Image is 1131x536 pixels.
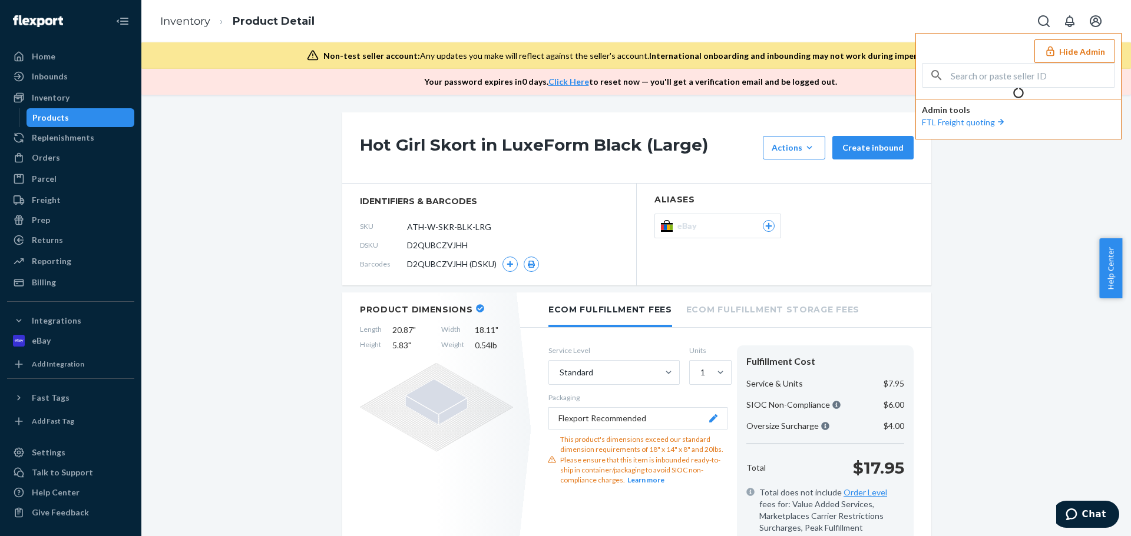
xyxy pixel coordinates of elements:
[654,195,914,204] h2: Aliases
[392,339,431,351] span: 5.83
[7,483,134,502] a: Help Center
[360,259,407,269] span: Barcodes
[360,304,473,315] h2: Product Dimensions
[32,359,84,369] div: Add Integration
[413,325,416,335] span: "
[32,416,74,426] div: Add Fast Tag
[884,399,904,411] p: $6.00
[689,345,727,355] label: Units
[360,221,407,231] span: SKU
[746,378,803,389] p: Service & Units
[407,239,468,251] span: D2QUBCZVJHH
[13,15,63,27] img: Flexport logo
[323,50,954,62] div: Any updates you make will reflect against the seller's account.
[32,51,55,62] div: Home
[1032,9,1056,33] button: Open Search Box
[408,340,411,350] span: "
[7,67,134,86] a: Inbounds
[686,292,859,325] li: Ecom Fulfillment Storage Fees
[495,325,498,335] span: "
[32,335,51,347] div: eBay
[32,194,61,206] div: Freight
[407,258,497,270] span: D2QUBCZVJHH (DSKU)
[548,292,672,327] li: Ecom Fulfillment Fees
[32,152,60,164] div: Orders
[360,324,382,336] span: Length
[32,71,68,82] div: Inbounds
[654,214,781,238] button: eBay
[360,339,382,351] span: Height
[323,51,420,61] span: Non-test seller account:
[7,273,134,292] a: Billing
[475,324,513,336] span: 18.11
[7,88,134,107] a: Inventory
[360,195,619,207] span: identifiers & barcodes
[763,136,825,159] button: Actions
[32,234,63,246] div: Returns
[160,15,210,28] a: Inventory
[7,388,134,407] button: Fast Tags
[700,367,705,378] div: 1
[1058,9,1082,33] button: Open notifications
[7,412,134,431] a: Add Fast Tag
[1034,39,1115,63] button: Hide Admin
[884,420,904,432] p: $4.00
[649,51,954,61] span: International onboarding and inbounding may not work during impersonation.
[627,475,664,485] button: Learn more
[32,255,71,267] div: Reporting
[360,136,757,159] h1: Hot Girl Skort in LuxeForm Black (Large)
[7,443,134,462] a: Settings
[32,392,70,404] div: Fast Tags
[392,324,431,336] span: 20.87
[746,462,766,474] p: Total
[677,220,702,232] span: eBay
[7,211,134,229] a: Prep
[1084,9,1107,33] button: Open account menu
[853,456,904,480] p: $17.95
[111,9,134,33] button: Close Navigation
[7,463,134,482] button: Talk to Support
[32,214,50,226] div: Prep
[32,507,89,518] div: Give Feedback
[548,345,680,355] label: Service Level
[1056,501,1119,530] iframe: Opens a widget where you can chat to one of our agents
[560,434,727,485] div: This product's dimensions exceed our standard dimension requirements of 18" x 14" x 8" and 20lbs....
[233,15,315,28] a: Product Detail
[32,487,80,498] div: Help Center
[7,503,134,522] button: Give Feedback
[32,173,57,185] div: Parcel
[951,64,1115,87] input: Search or paste seller ID
[548,407,727,430] button: Flexport Recommended
[27,108,135,127] a: Products
[7,231,134,249] a: Returns
[7,47,134,66] a: Home
[360,240,407,250] span: DSKU
[7,311,134,330] button: Integrations
[699,367,700,378] input: 1
[922,104,1115,116] p: Admin tools
[151,4,324,39] ol: breadcrumbs
[7,169,134,188] a: Parcel
[558,367,560,378] input: Standard
[32,467,93,478] div: Talk to Support
[548,392,727,402] p: Packaging
[7,191,134,209] a: Freight
[844,487,887,497] a: Order Level
[746,420,829,432] p: Oversize Surcharge
[424,76,837,88] p: Your password expires in 0 days . to reset now — you'll get a verification email and be logged out.
[441,324,464,336] span: Width
[772,142,816,154] div: Actions
[832,136,914,159] button: Create inbound
[7,331,134,350] a: eBay
[548,76,589,86] a: Click Here
[32,315,81,327] div: Integrations
[7,355,134,374] a: Add Integration
[560,367,593,378] div: Standard
[884,378,904,389] p: $7.95
[1099,238,1122,298] button: Help Center
[32,132,94,144] div: Replenishments
[746,355,904,368] div: Fulfillment Cost
[32,447,65,458] div: Settings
